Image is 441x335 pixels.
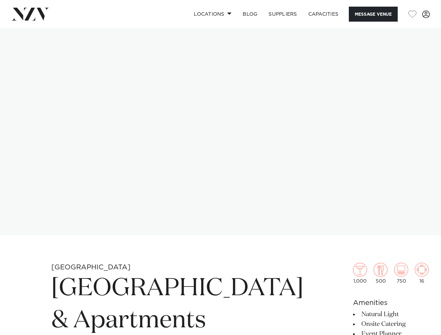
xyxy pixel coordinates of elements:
[51,264,131,271] small: [GEOGRAPHIC_DATA]
[394,263,408,284] div: 750
[415,263,429,277] img: meeting.png
[349,7,398,22] button: Message Venue
[353,263,367,284] div: 1,000
[353,263,367,277] img: cocktail.png
[353,298,429,308] h6: Amenities
[394,263,408,277] img: theatre.png
[303,7,344,22] a: Capacities
[188,7,237,22] a: Locations
[353,319,429,329] li: Onsite Catering
[415,263,429,284] div: 16
[374,263,388,284] div: 500
[237,7,263,22] a: BLOG
[353,310,429,319] li: Natural Light
[11,8,49,20] img: nzv-logo.png
[374,263,388,277] img: dining.png
[263,7,302,22] a: SUPPLIERS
